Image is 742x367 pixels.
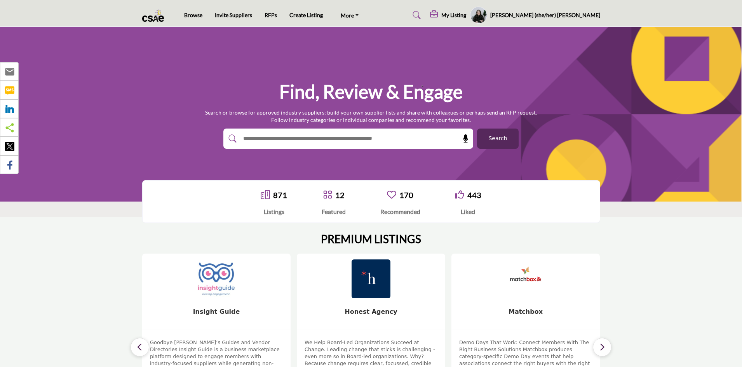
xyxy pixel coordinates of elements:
span: Search [488,134,507,143]
h1: Find, Review & Engage [279,80,463,104]
i: Go to Liked [455,190,464,199]
a: Insight Guide [193,308,240,315]
a: Browse [184,12,202,18]
a: RFPs [265,12,277,18]
h5: My Listing [441,12,466,19]
img: Site Logo [142,9,168,22]
img: Matchbox [506,259,545,298]
a: Matchbox [509,308,543,315]
a: 443 [467,190,481,200]
h2: PREMIUM LISTINGS [321,233,421,246]
a: 871 [273,190,287,200]
div: Liked [455,207,481,216]
div: Listings [261,207,287,216]
div: My Listing [430,10,466,20]
a: Honest Agency [345,308,397,315]
a: Search [405,9,426,21]
a: Go to Recommended [387,190,396,200]
a: 170 [399,190,413,200]
img: Honest Agency [352,259,390,298]
button: Show hide supplier dropdown [470,7,487,24]
button: Search [477,129,519,149]
h5: [PERSON_NAME] (she/her) [PERSON_NAME] [490,11,600,19]
a: Go to Featured [323,190,332,200]
a: 12 [335,190,345,200]
div: Featured [322,207,346,216]
div: Recommended [380,207,420,216]
img: Insight Guide [197,259,236,298]
a: Invite Suppliers [215,12,252,18]
a: Create Listing [289,12,323,18]
a: More [335,10,364,21]
p: Search or browse for approved industry suppliers; build your own supplier lists and share with co... [205,109,537,124]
